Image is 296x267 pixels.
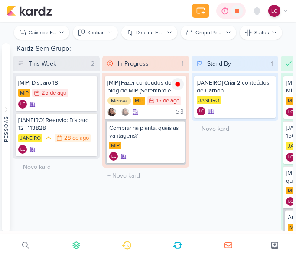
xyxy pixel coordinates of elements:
div: Pessoas [2,115,10,142]
div: Laís Costa [18,145,27,154]
div: Criador(a): Laís Costa [18,100,27,109]
div: Colaboradores: Sharlene Khoury [119,108,130,116]
div: Caixa de Entrada [29,29,57,36]
div: JANEIRO [18,134,42,142]
img: tracking [172,78,184,90]
div: Laís Costa [286,197,295,206]
p: LC [20,102,25,107]
div: Laís Costa [286,108,295,116]
div: Laís Costa [18,100,27,109]
p: LC [111,155,116,159]
div: MIP [18,89,30,97]
div: Criador(a): Laís Costa [286,108,295,116]
p: LC [199,109,204,114]
div: Prioridade Média [44,134,53,142]
div: Grupo Pessoal [195,29,224,36]
button: Caixa de Entrada [14,26,70,40]
div: Comprar na planta, quais as vantagens? [109,124,182,140]
div: [MIP] Disparo 18 [18,79,94,87]
div: Criador(a): Laís Costa [286,153,295,162]
input: + Novo kard [15,161,98,173]
div: 28 de ago [64,135,89,141]
p: LC [271,7,277,15]
p: LC [288,200,293,204]
div: Laís Costa [109,152,118,161]
div: Mensal [107,97,131,105]
div: Laís Costa [268,5,280,17]
div: MIP [109,142,121,149]
div: Criador(a): Laís Costa [18,145,27,154]
div: 25 de ago [42,90,66,96]
button: Pessoas [2,43,10,231]
div: Criador(a): Laís Costa [197,107,205,115]
p: LC [20,148,25,152]
div: 15 de ago [156,98,179,104]
button: Kanban [73,26,118,40]
p: LC [288,110,293,115]
div: Laís Costa [286,153,295,162]
img: Sharlene Khoury [107,108,116,116]
div: [JANEIRO] Reenvio: Disparo 12 | 113828 [18,116,94,132]
span: 3 [180,109,184,115]
img: Sharlene Khoury [121,108,130,116]
div: Status [254,29,269,36]
input: + Novo kard [104,169,187,182]
div: Criador(a): Laís Costa [109,152,118,161]
div: Data de Entrega [136,29,164,36]
div: Laís Costa [197,107,205,115]
div: 2 [88,59,98,68]
div: 1 [178,59,187,68]
div: [JANEIRO] Criar 2 conteúdos de Carbon [197,79,273,95]
div: Kanban [88,29,105,36]
p: LC [288,155,293,160]
div: [MIP] Fazer conteúdos do blog de MIP (Setembro e Outubro) [107,79,184,95]
div: Criador(a): Laís Costa [286,197,295,206]
button: Data de Entrega [121,26,177,40]
div: 1 [267,59,276,68]
img: kardz.app [7,6,52,16]
div: Kardz Sem Grupo: [13,43,293,56]
button: Grupo Pessoal [181,26,237,40]
button: Status [240,26,282,40]
div: JANEIRO [197,96,221,104]
div: Criador(a): Sharlene Khoury [107,108,116,116]
input: + Novo kard [193,122,276,135]
div: MIP [133,97,145,105]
